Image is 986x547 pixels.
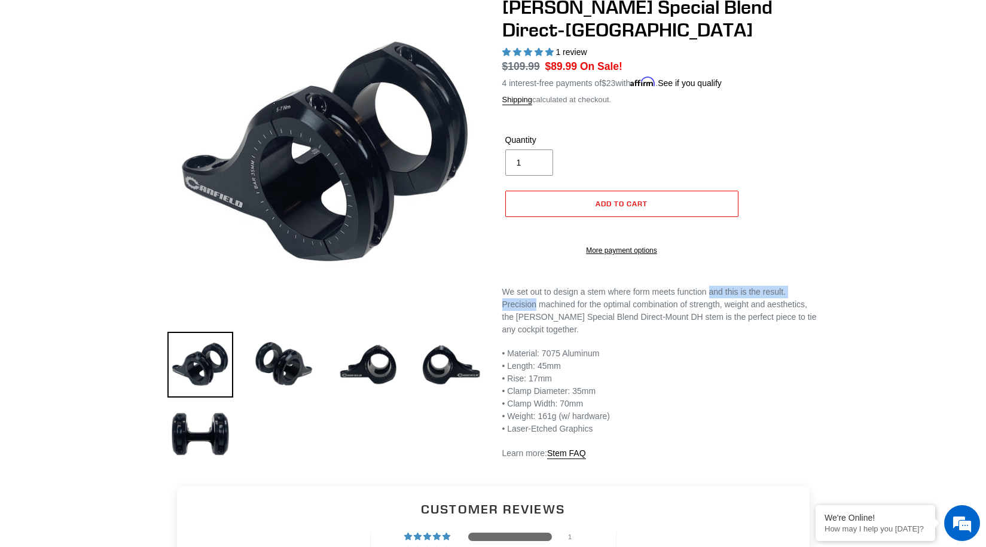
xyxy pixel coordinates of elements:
[251,332,317,398] img: Load image into Gallery viewer, Canfield Special Blend Direct-Mount DH Stem
[38,60,68,90] img: d_696896380_company_1647369064580_696896380
[80,67,219,82] div: Chat with us now
[502,74,722,90] p: 4 interest-free payments of with .
[69,151,165,271] span: We're online!
[555,47,587,57] span: 1 review
[596,199,648,208] span: Add to cart
[502,347,819,435] p: • Material: 7075 Aluminum • Length: 45mm • Rise: 17mm • Clamp Diameter: 35mm • Clamp Width: 70mm ...
[502,95,533,105] a: Shipping
[547,448,586,459] a: Stem FAQ
[196,6,225,35] div: Minimize live chat window
[167,401,233,467] img: Load image into Gallery viewer, Canfield Special Blend Direct-Mount DH Stem
[502,447,819,460] p: Learn more:
[404,533,452,541] div: 100% (1) reviews with 5 star rating
[630,77,655,87] span: Affirm
[502,286,819,336] p: We set out to design a stem where form meets function and this is the result. Precision machined ...
[167,332,233,398] img: Load image into Gallery viewer, Canfield Special Blend Direct-Mount DH Stem
[505,134,619,146] label: Quantity
[825,524,926,533] p: How may I help you today?
[6,326,228,368] textarea: Type your message and hit 'Enter'
[502,94,819,106] div: calculated at checkout.
[505,191,738,217] button: Add to cart
[335,332,401,398] img: Load image into Gallery viewer, Canfield Special Blend Direct-Mount DH Stem
[545,60,578,72] span: $89.99
[568,533,582,541] div: 1
[658,78,722,88] a: See if you qualify - Learn more about Affirm Financing (opens in modal)
[13,66,31,84] div: Navigation go back
[580,59,622,74] span: On Sale!
[502,47,556,57] span: 5.00 stars
[505,245,738,256] a: More payment options
[602,78,615,88] span: $23
[825,513,926,522] div: We're Online!
[502,60,540,72] s: $109.99
[187,500,800,518] h2: Customer Reviews
[419,332,484,398] img: Load image into Gallery viewer, Canfield Special Blend Direct-Mount DH Stem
